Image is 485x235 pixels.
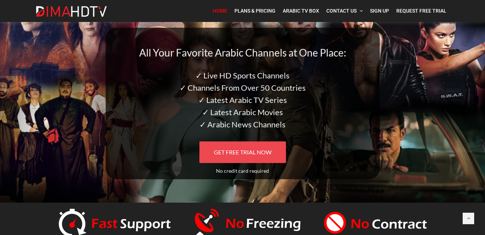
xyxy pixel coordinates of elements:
span: ✓ Channels From Over 50 Countries [180,83,306,92]
span: ✓ Latest Arabic TV Series [198,95,287,105]
a: GET FREE TRIAL NOW [199,141,286,163]
span: Home [213,8,227,14]
a: Plans & Pricing [231,4,279,18]
a: Request Free Trial [393,4,450,18]
a: Sign Up [366,4,393,18]
span: Sign Up [370,8,389,14]
span: ✓ Latest Arabic Movies [202,107,283,117]
a: Contact Us [323,4,366,18]
span: ✓ Live HD Sports Channels [195,71,290,80]
span: GET FREE TRIAL NOW [214,149,272,155]
span: Contact Us [326,8,357,14]
span: All Your Favorite Arabic Channels at One Place: [139,46,346,59]
span: No credit card required [216,168,269,174]
a: Back to top [463,213,474,224]
img: Dima HDTV [35,6,107,17]
span: ✓ Arabic News Channels [199,119,286,129]
span: Arabic TV Box [283,8,319,14]
a: Arabic TV Box [279,4,323,18]
a: Home [209,4,231,18]
span: Plans & Pricing [234,8,275,14]
span: Request Free Trial [396,8,446,14]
